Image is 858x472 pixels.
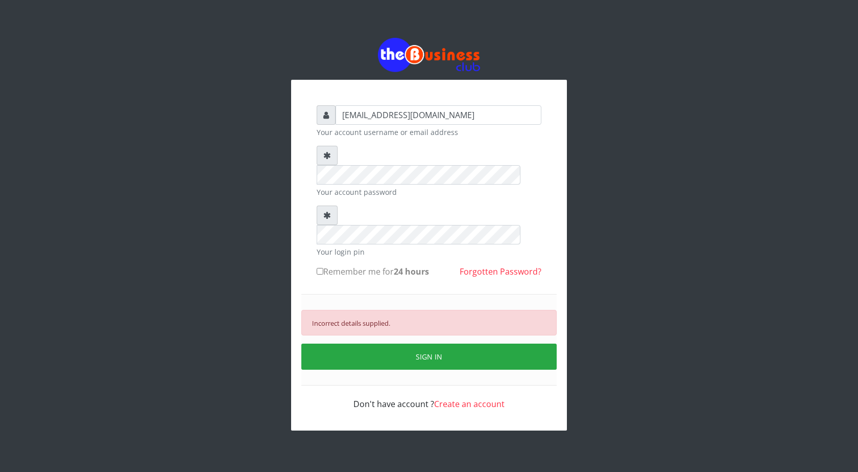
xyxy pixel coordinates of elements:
small: Your account password [317,187,541,197]
button: SIGN IN [301,344,557,370]
a: Forgotten Password? [460,266,541,277]
small: Incorrect details supplied. [312,319,390,328]
small: Your account username or email address [317,127,541,138]
label: Remember me for [317,265,429,278]
div: Don't have account ? [317,386,541,410]
b: 24 hours [394,266,429,277]
input: Username or email address [336,105,541,125]
small: Your login pin [317,246,541,257]
input: Remember me for24 hours [317,268,323,275]
a: Create an account [434,398,505,410]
